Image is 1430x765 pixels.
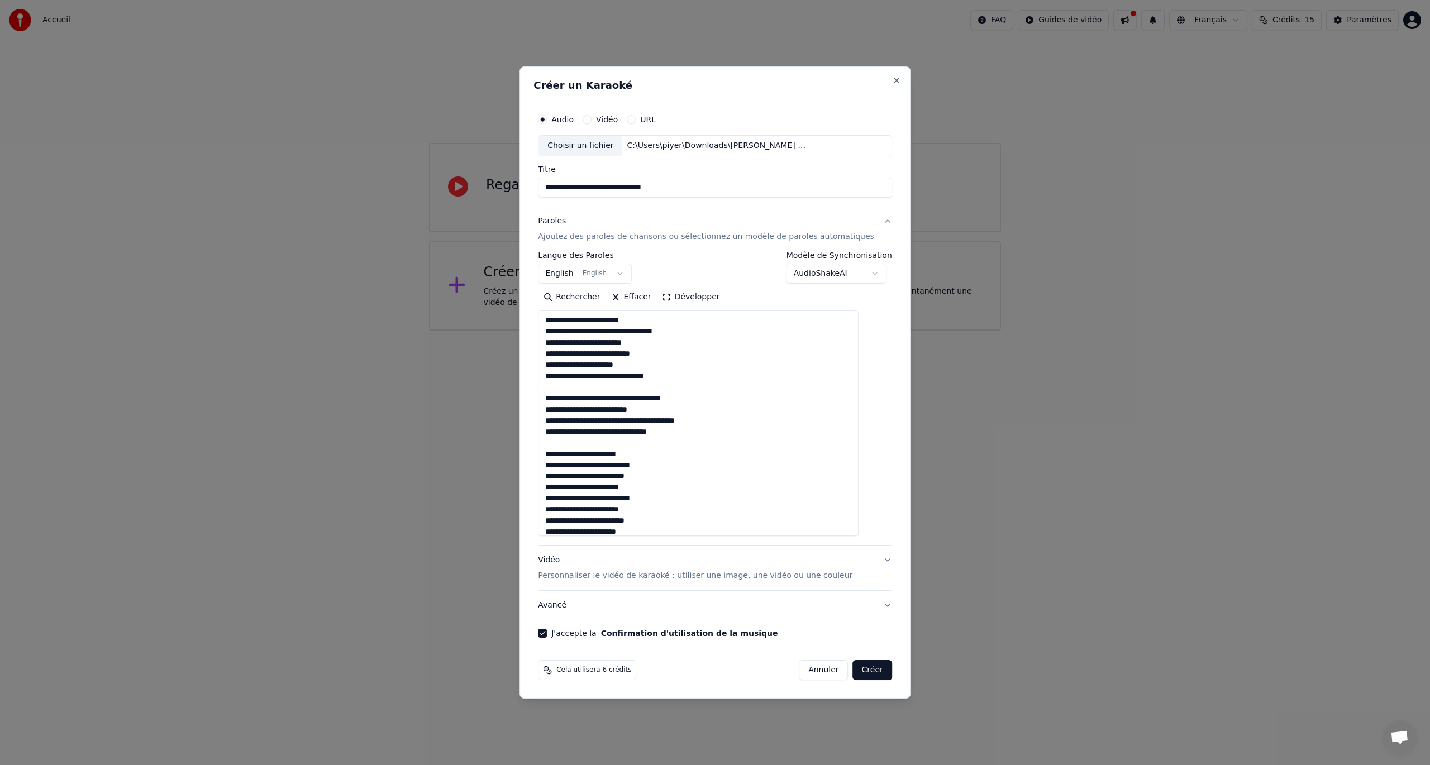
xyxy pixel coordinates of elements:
[538,231,874,242] p: Ajoutez des paroles de chansons ou sélectionnez un modèle de paroles automatiques
[601,629,778,637] button: J'accepte la
[556,666,631,675] span: Cela utilisera 6 crédits
[606,288,656,306] button: Effacer
[538,546,892,590] button: VidéoPersonnaliser le vidéo de karaoké : utiliser une image, une vidéo ou une couleur
[538,136,622,156] div: Choisir un fichier
[538,165,892,173] label: Titre
[623,140,813,151] div: C:\Users\piyer\Downloads\[PERSON_NAME] - Foule sentimentale.mp3
[596,116,618,123] label: Vidéo
[538,288,606,306] button: Rechercher
[538,570,852,581] p: Personnaliser le vidéo de karaoké : utiliser une image, une vidéo ou une couleur
[799,660,848,680] button: Annuler
[551,116,574,123] label: Audio
[538,251,892,545] div: ParolesAjoutez des paroles de chansons ou sélectionnez un modèle de paroles automatiques
[640,116,656,123] label: URL
[538,207,892,251] button: ParolesAjoutez des paroles de chansons ou sélectionnez un modèle de paroles automatiques
[538,251,632,259] label: Langue des Paroles
[538,216,566,227] div: Paroles
[533,80,897,90] h2: Créer un Karaoké
[853,660,892,680] button: Créer
[657,288,726,306] button: Développer
[538,591,892,620] button: Avancé
[538,554,852,581] div: Vidéo
[786,251,892,259] label: Modèle de Synchronisation
[551,629,778,637] label: J'accepte la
